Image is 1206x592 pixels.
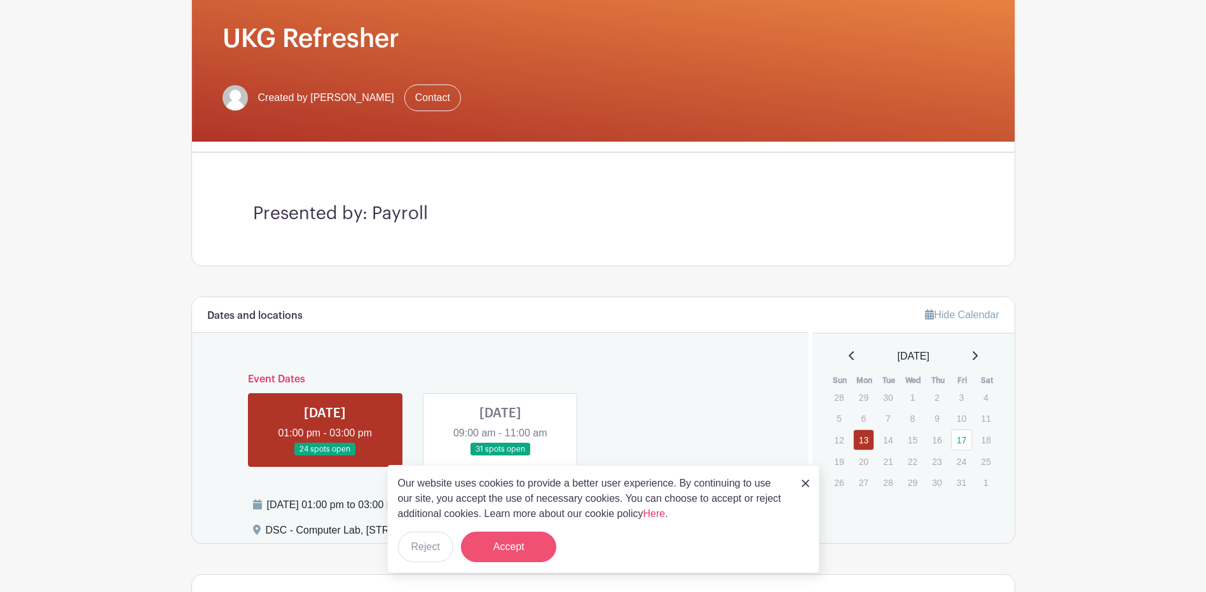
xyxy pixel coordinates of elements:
img: default-ce2991bfa6775e67f084385cd625a349d9dcbb7a52a09fb2fda1e96e2d18dcdb.png [223,85,248,111]
p: 1 [902,387,923,407]
button: Accept [461,532,556,562]
p: 24 [951,452,972,471]
p: 28 [877,473,898,492]
p: 3 [951,387,972,407]
button: Reject [398,532,453,562]
p: 10 [951,408,972,428]
div: DSC - Computer Lab, [STREET_ADDRESS] [266,523,467,543]
p: 30 [926,473,947,492]
a: Contact [404,84,461,111]
p: 21 [877,452,898,471]
h1: UKG Refresher [223,24,984,54]
p: 1 [975,473,996,492]
th: Thu [926,374,950,387]
p: 12 [828,430,849,450]
p: 8 [902,408,923,428]
p: 26 [828,473,849,492]
div: [DATE] 01:00 pm to 03:00 pm [267,497,607,513]
h3: Presented by: Payroll [253,203,954,225]
p: 29 [902,473,923,492]
p: 28 [828,387,849,407]
a: 17 [951,429,972,450]
p: 7 [877,408,898,428]
img: close_button-5f87c8562297e5c2d7936805f587ecaba9071eb48480494691a3f1689db116b3.svg [802,480,809,487]
a: Hide Calendar [925,309,999,320]
span: [DATE] [898,349,929,364]
th: Fri [950,374,975,387]
p: 5 [828,408,849,428]
p: 22 [902,452,923,471]
a: 13 [853,429,874,450]
p: 18 [975,430,996,450]
p: Our website uses cookies to provide a better user experience. By continuing to use our site, you ... [398,476,788,521]
p: 27 [853,473,874,492]
th: Sat [975,374,999,387]
p: 6 [853,408,874,428]
p: 31 [951,473,972,492]
th: Sun [828,374,853,387]
h6: Event Dates [238,373,764,386]
span: Created by [PERSON_NAME] [258,90,394,105]
h6: Dates and locations [207,310,303,322]
p: 30 [877,387,898,407]
p: 4 [975,387,996,407]
th: Mon [853,374,877,387]
p: 25 [975,452,996,471]
p: 15 [902,430,923,450]
p: 2 [926,387,947,407]
a: Here [643,508,666,519]
p: 29 [853,387,874,407]
p: 9 [926,408,947,428]
p: 14 [877,430,898,450]
th: Tue [877,374,901,387]
p: 20 [853,452,874,471]
th: Wed [901,374,926,387]
p: 16 [926,430,947,450]
p: 19 [828,452,849,471]
p: 23 [926,452,947,471]
p: 11 [975,408,996,428]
